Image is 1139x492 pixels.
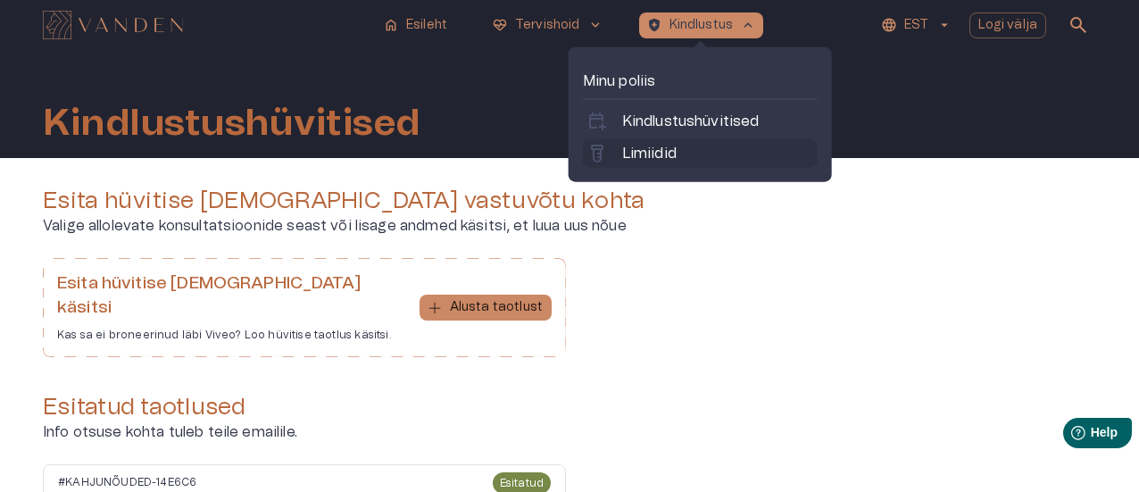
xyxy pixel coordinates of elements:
[646,17,662,33] span: health_and_safety
[586,143,608,164] span: labs
[57,272,405,320] h6: Esita hüvitise [DEMOGRAPHIC_DATA] käsitsi
[1068,14,1089,36] span: search
[622,143,677,164] p: Limiidid
[1000,411,1139,461] iframe: Help widget launcher
[969,13,1047,38] button: Logi välja
[587,17,603,33] span: keyboard_arrow_down
[515,16,580,35] p: Tervishoid
[492,17,508,33] span: ecg_heart
[485,13,611,38] button: ecg_heartTervishoidkeyboard_arrow_down
[586,111,814,132] a: calendar_add_onKindlustushüvitised
[43,11,183,39] img: Vanden logo
[58,475,196,490] p: # KAHJUNÕUDED - 14E6C6
[420,295,552,321] button: Alusta taotlust
[586,111,608,132] span: calendar_add_on
[878,13,954,38] button: EST
[978,16,1038,35] p: Logi välja
[43,393,1096,421] h4: Esitatud taotlused
[622,111,760,132] p: Kindlustushüvitised
[639,13,764,38] button: health_and_safetyKindlustuskeyboard_arrow_up
[43,215,1096,237] p: Valige allolevate konsultatsioonide seast või lisage andmed käsitsi, et luua uus nõue
[583,71,818,92] p: Minu poliis
[904,16,928,35] p: EST
[57,328,405,343] p: Kas sa ei broneerinud läbi Viveo? Loo hüvitise taotlus käsitsi.
[450,298,543,317] p: Alusta taotlust
[376,13,456,38] button: homeEsileht
[43,103,420,144] h1: Kindlustushüvitised
[586,143,814,164] a: labsLimiidid
[669,16,734,35] p: Kindlustus
[383,17,399,33] span: home
[406,16,447,35] p: Esileht
[43,13,369,38] a: Navigate to homepage
[43,187,1096,215] h4: Esita hüvitise [DEMOGRAPHIC_DATA] vastuvõtu kohta
[1060,7,1096,43] button: open search modal
[740,17,756,33] span: keyboard_arrow_up
[43,421,1096,443] p: Info otsuse kohta tuleb teile emailile.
